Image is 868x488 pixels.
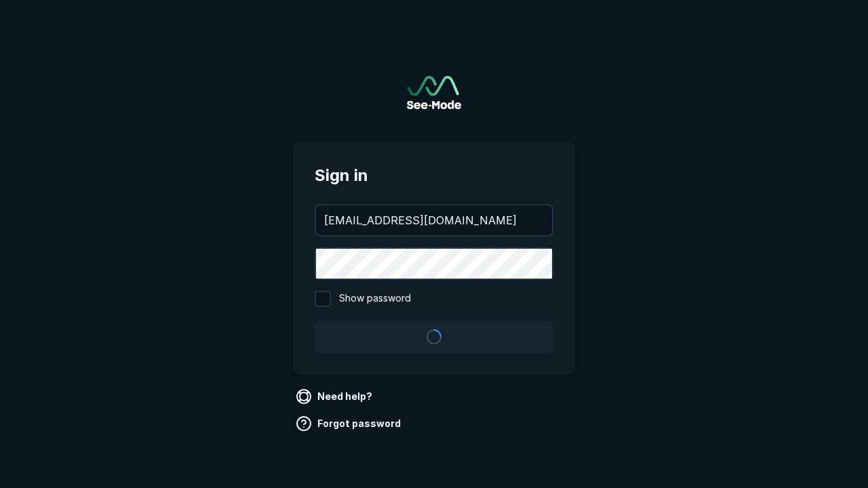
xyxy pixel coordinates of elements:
a: Forgot password [293,413,406,434]
a: Go to sign in [407,76,461,109]
img: See-Mode Logo [407,76,461,109]
span: Show password [339,291,411,307]
input: your@email.com [316,205,552,235]
span: Sign in [315,163,553,188]
a: Need help? [293,386,378,407]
